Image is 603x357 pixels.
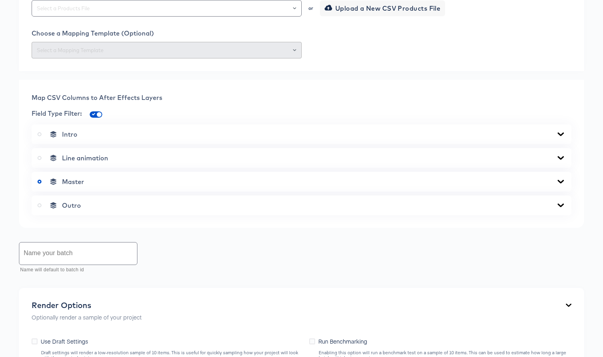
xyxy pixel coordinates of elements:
span: Intro [62,130,77,138]
span: Field Type Filter: [32,109,82,117]
div: Render Options [32,301,142,310]
input: Select a Mapping Template [35,46,298,55]
div: or [308,6,314,11]
span: Line animation [62,154,108,162]
input: Select a Products File [35,4,298,13]
span: Upload a New CSV Products File [326,3,441,14]
p: Name will default to batch id [20,266,132,274]
p: Optionally render a sample of your project [32,313,142,321]
span: Outro [62,201,81,209]
span: Map CSV Columns to After Effects Layers [32,94,162,101]
span: Master [62,178,84,186]
button: Upload a New CSV Products File [320,0,445,16]
div: Choose a Mapping Template (Optional) [32,29,571,37]
span: Use Draft Settings [41,337,88,345]
button: Open [293,3,296,14]
span: Run Benchmarking [318,337,367,345]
